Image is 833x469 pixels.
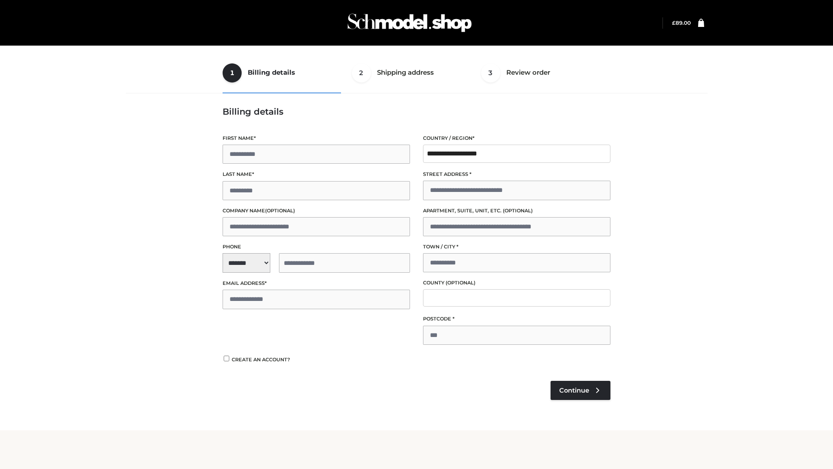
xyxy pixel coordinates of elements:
[423,207,610,215] label: Apartment, suite, unit, etc.
[446,280,476,286] span: (optional)
[672,20,691,26] a: £89.00
[423,315,610,323] label: Postcode
[232,357,290,363] span: Create an account?
[559,386,589,394] span: Continue
[423,243,610,251] label: Town / City
[223,207,410,215] label: Company name
[223,134,410,142] label: First name
[672,20,676,26] span: £
[344,6,475,40] img: Schmodel Admin 964
[423,134,610,142] label: Country / Region
[503,208,533,214] span: (optional)
[423,279,610,287] label: County
[223,106,610,117] h3: Billing details
[265,208,295,214] span: (optional)
[672,20,691,26] bdi: 89.00
[423,170,610,178] label: Street address
[223,170,410,178] label: Last name
[551,381,610,400] a: Continue
[223,279,410,287] label: Email address
[223,356,230,361] input: Create an account?
[223,243,410,251] label: Phone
